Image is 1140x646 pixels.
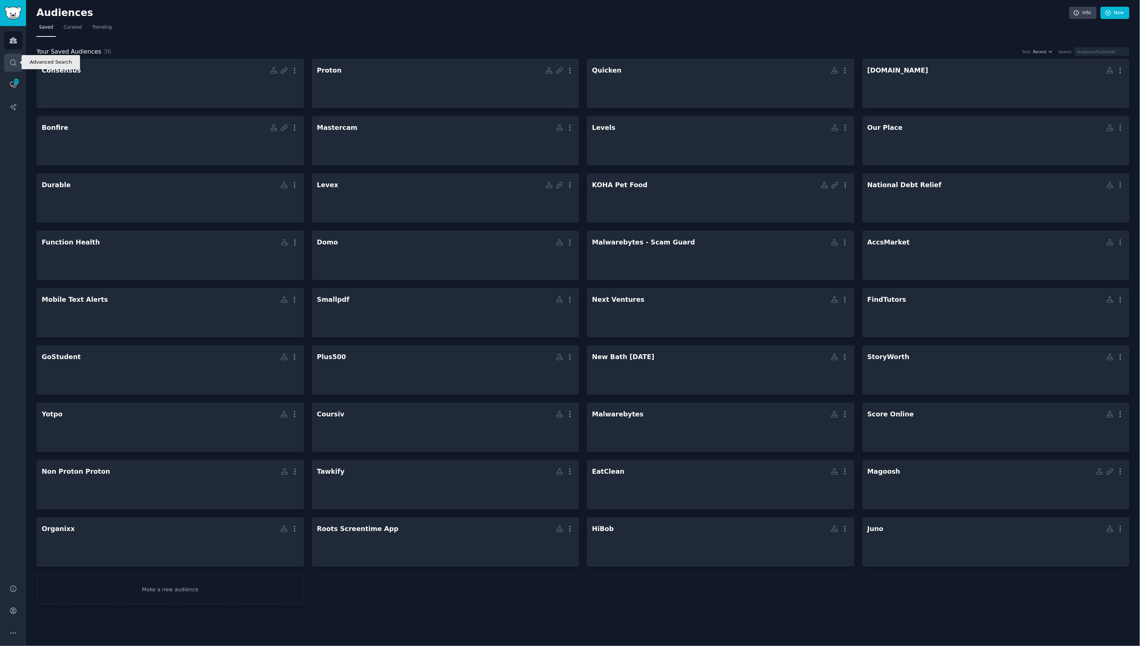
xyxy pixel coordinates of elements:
[312,288,579,338] a: Smallpdf
[90,22,114,37] a: Trending
[36,7,1069,19] h2: Audiences
[868,180,942,190] div: National Debt Relief
[592,66,622,75] div: Quicken
[1058,49,1072,54] div: Search
[862,517,1130,567] a: Juno
[312,173,579,223] a: Levex
[587,59,855,108] a: Quicken
[1069,7,1097,19] a: Info
[42,467,110,476] div: Non Proton Proton
[36,231,304,280] a: Function Health
[1101,7,1130,19] a: New
[42,524,75,534] div: Organixx
[592,352,654,362] div: New Bath [DATE]
[862,231,1130,280] a: AccsMarket
[92,24,112,31] span: Trending
[587,403,855,452] a: Malwarebytes
[312,517,579,567] a: Roots Screentime App
[42,238,100,247] div: Function Health
[868,352,910,362] div: StoryWorth
[862,59,1130,108] a: [DOMAIN_NAME]
[868,467,901,476] div: Magoosh
[42,410,63,419] div: Yotpo
[42,180,71,190] div: Durable
[36,116,304,166] a: Bonfire
[42,123,68,132] div: Bonfire
[862,116,1130,166] a: Our Place
[587,116,855,166] a: Levels
[1023,49,1031,54] div: Sort
[312,59,579,108] a: Proton
[36,345,304,395] a: GoStudent
[592,467,625,476] div: EatClean
[39,24,53,31] span: Saved
[64,24,82,31] span: Curated
[36,173,304,223] a: Durable
[592,123,616,132] div: Levels
[592,180,648,190] div: KOHA Pet Food
[868,295,907,304] div: FindTutors
[317,66,342,75] div: Proton
[317,524,399,534] div: Roots Screentime App
[13,79,20,84] span: 311
[868,524,884,534] div: Juno
[868,123,903,132] div: Our Place
[587,173,855,223] a: KOHA Pet Food
[862,403,1130,452] a: Score Online
[104,48,111,55] span: 36
[587,345,855,395] a: New Bath [DATE]
[312,345,579,395] a: Plus500
[868,410,914,419] div: Score Online
[312,231,579,280] a: Domo
[36,517,304,567] a: Organixx
[36,22,56,37] a: Saved
[862,460,1130,509] a: Magoosh
[36,59,304,108] a: Consensus
[317,238,338,247] div: Domo
[862,345,1130,395] a: StoryWorth
[592,410,644,419] div: Malwarebytes
[587,460,855,509] a: EatClean
[1074,47,1130,56] input: Audience/Subreddit
[317,180,339,190] div: Levex
[312,460,579,509] a: Tawkify
[587,288,855,338] a: Next Ventures
[1033,49,1053,54] button: Recent
[317,467,345,476] div: Tawkify
[1033,49,1047,54] span: Recent
[587,231,855,280] a: Malwarebytes - Scam Guard
[42,352,81,362] div: GoStudent
[61,22,84,37] a: Curated
[36,575,304,605] a: Make a new audience
[592,295,645,304] div: Next Ventures
[4,7,22,20] img: GummySearch logo
[42,295,108,304] div: Mobile Text Alerts
[36,403,304,452] a: Yotpo
[312,116,579,166] a: Mastercam
[592,524,614,534] div: HiBob
[862,288,1130,338] a: FindTutors
[592,238,695,247] div: Malwarebytes - Scam Guard
[862,173,1130,223] a: National Debt Relief
[4,76,22,94] a: 311
[42,66,81,75] div: Consensus
[36,288,304,338] a: Mobile Text Alerts
[36,47,101,57] span: Your Saved Audiences
[317,123,358,132] div: Mastercam
[868,238,910,247] div: AccsMarket
[317,410,345,419] div: Coursiv
[312,403,579,452] a: Coursiv
[317,295,349,304] div: Smallpdf
[317,352,346,362] div: Plus500
[868,66,929,75] div: [DOMAIN_NAME]
[36,460,304,509] a: Non Proton Proton
[587,517,855,567] a: HiBob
